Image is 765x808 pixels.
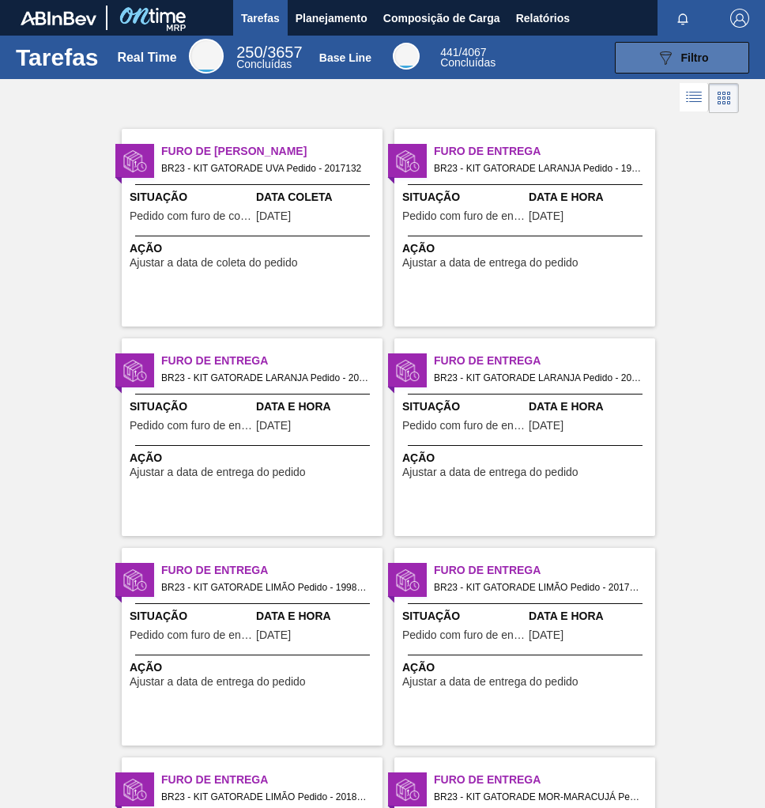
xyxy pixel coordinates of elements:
[709,83,739,113] div: Visão em Cards
[383,9,500,28] span: Composição de Carga
[434,353,655,369] span: Furo de Entrega
[402,466,578,478] span: Ajustar a data de entrega do pedido
[434,369,643,387] span: BR23 - KIT GATORADE LARANJA Pedido - 2018349
[130,608,252,625] span: Situação
[402,240,651,257] span: Ação
[241,9,280,28] span: Tarefas
[434,562,655,579] span: Furo de Entrega
[123,359,147,383] img: status
[256,629,291,641] span: 01/08/2025,
[680,83,709,113] div: Visão em Lista
[130,240,379,257] span: Ação
[161,353,382,369] span: Furo de Entrega
[440,47,496,68] div: Base Line
[434,160,643,177] span: BR23 - KIT GATORADE LARANJA Pedido - 1998299
[402,659,651,676] span: Ação
[123,778,147,802] img: status
[615,42,749,74] button: Filtro
[161,788,370,806] span: BR23 - KIT GATORADE LIMÃO Pedido - 2018485
[161,772,382,788] span: Furo de Entrega
[434,579,643,596] span: BR23 - KIT GATORADE LIMÃO Pedido - 2017129
[402,210,525,222] span: Pedido com furo de entrega
[402,189,525,206] span: Situação
[402,629,525,641] span: Pedido com furo de entrega
[189,39,224,74] div: Real Time
[123,149,147,173] img: status
[123,568,147,592] img: status
[396,359,420,383] img: status
[440,46,486,59] span: / 4067
[402,608,525,625] span: Situação
[161,562,382,579] span: Furo de Entrega
[529,420,563,432] span: 30/08/2025,
[402,676,578,688] span: Ajustar a data de entrega do pedido
[402,450,651,466] span: Ação
[658,7,708,29] button: Notificações
[16,48,99,66] h1: Tarefas
[130,257,298,269] span: Ajustar a data de coleta do pedido
[256,398,379,415] span: Data e Hora
[396,149,420,173] img: status
[681,51,709,64] span: Filtro
[130,629,252,641] span: Pedido com furo de entrega
[130,420,252,432] span: Pedido com furo de entrega
[529,629,563,641] span: 29/08/2025,
[402,257,578,269] span: Ajustar a data de entrega do pedido
[130,466,306,478] span: Ajustar a data de entrega do pedido
[516,9,570,28] span: Relatórios
[256,608,379,625] span: Data e Hora
[256,210,291,222] span: 27/08/2025
[396,568,420,592] img: status
[396,778,420,802] img: status
[130,398,252,415] span: Situação
[393,43,420,70] div: Base Line
[130,676,306,688] span: Ajustar a data de entrega do pedido
[529,608,651,625] span: Data e Hora
[296,9,367,28] span: Planejamento
[130,450,379,466] span: Ação
[130,189,252,206] span: Situação
[402,398,525,415] span: Situação
[434,772,655,788] span: Furo de Entrega
[161,369,370,387] span: BR23 - KIT GATORADE LARANJA Pedido - 2017130
[236,58,292,70] span: Concluídas
[130,210,252,222] span: Pedido com furo de coleta
[434,143,655,160] span: Furo de Entrega
[117,51,176,65] div: Real Time
[319,51,371,64] div: Base Line
[529,398,651,415] span: Data e Hora
[161,160,370,177] span: BR23 - KIT GATORADE UVA Pedido - 2017132
[402,420,525,432] span: Pedido com furo de entrega
[730,9,749,28] img: Logout
[256,189,379,206] span: Data Coleta
[130,659,379,676] span: Ação
[236,46,302,70] div: Real Time
[440,56,496,69] span: Concluídas
[21,11,96,25] img: TNhmsLtSVTkK8tSr43FrP2fwEKptu5GPRR3wAAAABJRU5ErkJggg==
[236,43,302,61] span: / 3657
[440,46,458,59] span: 441
[529,210,563,222] span: 01/08/2025,
[236,43,262,61] span: 250
[529,189,651,206] span: Data e Hora
[161,579,370,596] span: BR23 - KIT GATORADE LIMÃO Pedido - 1998300
[434,788,643,806] span: BR23 - KIT GATORADE MOR-MARACUJÁ Pedido - 1998301
[161,143,382,160] span: Furo de Coleta
[256,420,291,432] span: 29/08/2025,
